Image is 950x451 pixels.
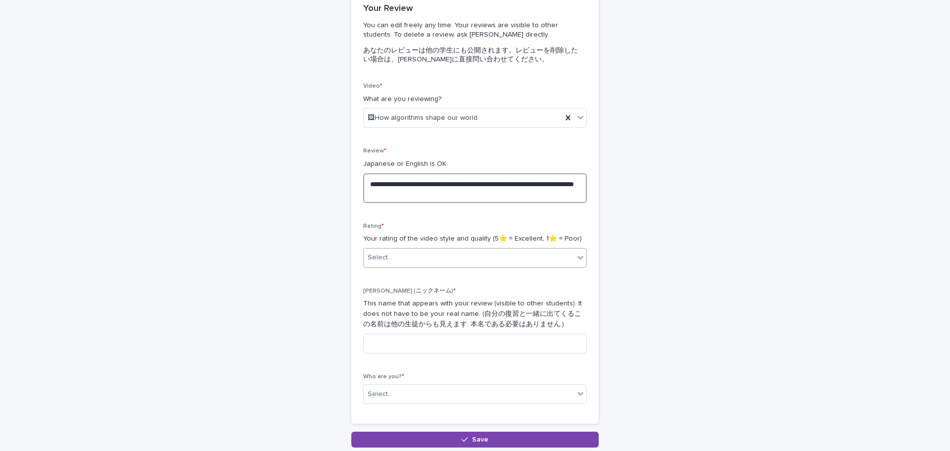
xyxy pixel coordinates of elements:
p: Japanese or English is OK. [363,159,587,169]
p: You can edit freely any time. Your reviews are visible to other students. To delete a review, ask... [363,21,583,39]
h2: Your Review [363,3,413,14]
span: Save [472,436,488,443]
p: This name that appears with your review (visible to other students). It does not have to be your ... [363,299,587,329]
span: Review [363,148,386,154]
span: 🖼How algorithms shape our world [368,113,477,123]
div: Select... [368,252,392,263]
p: Your rating of the video style and quality (5⭐️ = Excellent, 1⭐️ = Poor) [363,234,587,244]
div: Select... [368,389,392,400]
button: Save [351,432,599,448]
p: あなたのレビューは他の学生にも公開されます。レビューを削除したい場合は、[PERSON_NAME]に直接問い合わせてください。 [363,46,583,64]
p: What are you reviewing? [363,94,587,104]
span: Who are you? [363,374,404,380]
span: Rating [363,223,384,229]
span: [PERSON_NAME] (ニックネーム) [363,288,456,294]
span: Video [363,83,382,89]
